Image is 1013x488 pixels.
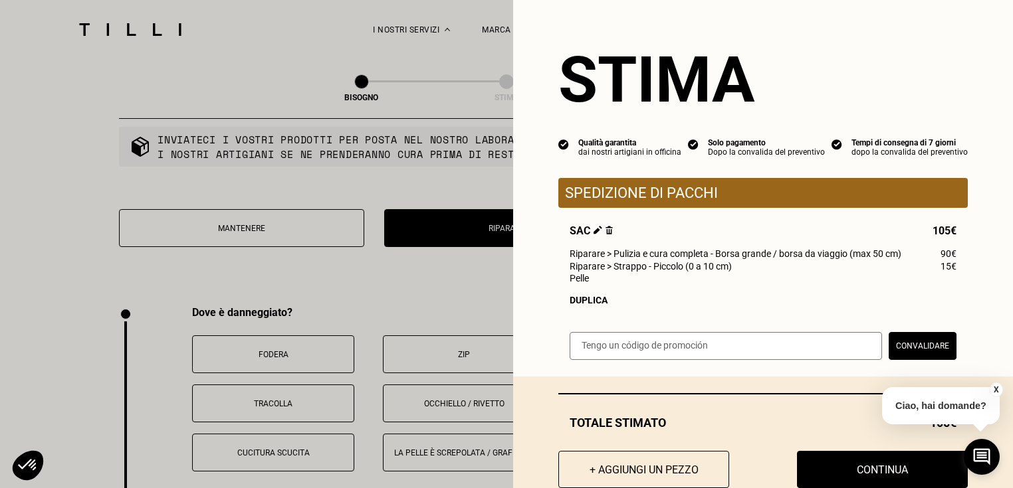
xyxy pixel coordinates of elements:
section: Stima [558,42,968,117]
button: Convalidare [889,332,957,360]
div: Tempi di consegna di 7 giorni [851,138,968,147]
span: Pelle [570,273,589,284]
div: Dopo la convalida del preventivo [708,147,825,157]
div: Solo pagamento [708,138,825,147]
span: Riparare > Strappo - Piccolo (0 a 10 cm) [570,261,732,272]
p: Ciao, hai domande? [882,387,1000,424]
div: dopo la convalida del preventivo [851,147,968,157]
span: 15€ [941,261,957,272]
div: Qualità garantita [578,138,681,147]
p: Spedizione di pacchi [565,185,961,201]
img: Elimina [606,226,613,234]
img: icon list info [558,138,569,150]
button: + Aggiungi un pezzo [558,451,729,488]
input: Tengo un código de promoción [570,332,882,360]
span: Riparare > Pulizia e cura completa - Borsa grande / borsa da viaggio (max 50 cm) [570,248,901,259]
span: 105€ [933,224,957,237]
div: dai nostri artigiani in officina [578,147,681,157]
img: icon list info [688,138,699,150]
span: Sac [570,224,613,237]
button: X [990,382,1003,397]
button: Continua [797,451,968,488]
img: icon list info [832,138,842,150]
img: Modifica [594,226,602,234]
div: Totale stimato [558,416,968,430]
span: 90€ [941,248,957,259]
div: Duplica [570,295,957,305]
